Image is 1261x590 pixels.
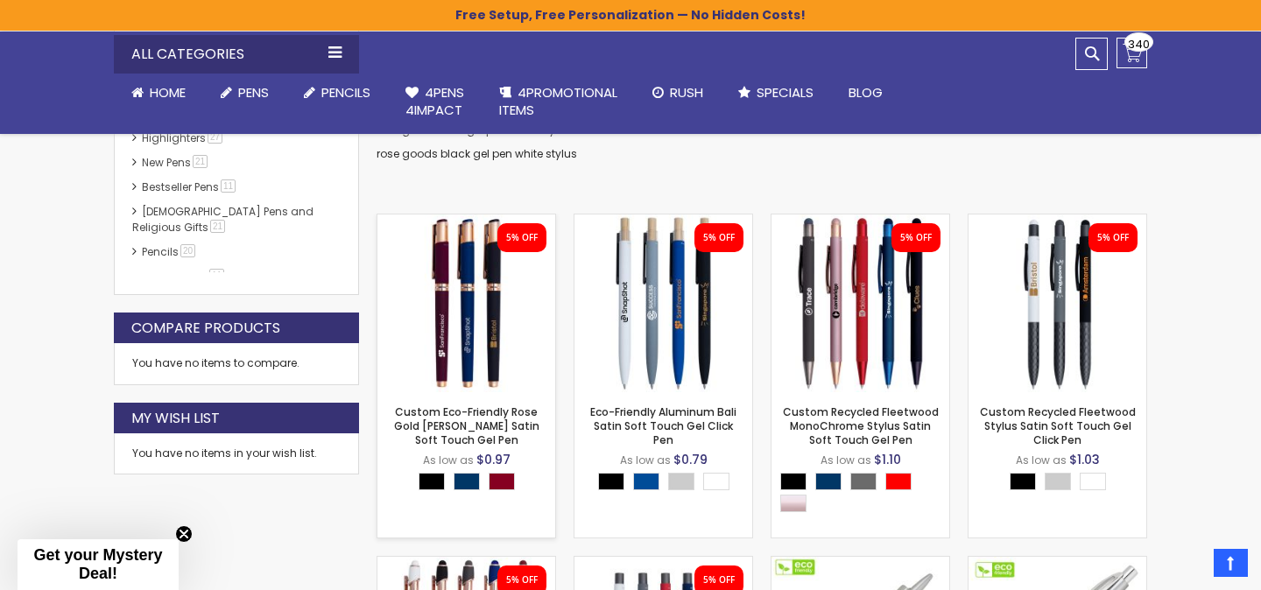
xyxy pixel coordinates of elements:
[771,214,949,392] img: Custom Recycled Fleetwood MonoChrome Stylus Satin Soft Touch Gel Pen
[874,451,901,468] span: $1.10
[620,453,671,467] span: As low as
[850,473,877,490] div: Grey
[454,473,480,490] div: Navy Blue
[757,83,814,102] span: Specials
[885,473,912,490] div: Red
[18,539,179,590] div: Get your Mystery Deal!Close teaser
[286,74,388,112] a: Pencils
[1045,473,1071,490] div: Grey Light
[673,451,708,468] span: $0.79
[1117,38,1147,68] a: 340
[114,343,359,384] div: You have no items to compare.
[721,74,831,112] a: Specials
[821,453,871,467] span: As low as
[780,473,807,490] div: Black
[1097,232,1129,244] div: 5% OFF
[137,269,230,284] a: hp-featured11
[203,74,286,112] a: Pens
[482,74,635,130] a: 4PROMOTIONALITEMS
[221,179,236,193] span: 11
[1069,451,1100,468] span: $1.03
[238,83,269,102] span: Pens
[598,473,738,495] div: Select A Color
[132,204,313,235] a: [DEMOGRAPHIC_DATA] Pens and Religious Gifts21
[574,214,752,228] a: Eco-Friendly Aluminum Bali Satin Soft Touch Gel Click Pen
[419,473,445,490] div: Black
[499,83,617,119] span: 4PROMOTIONAL ITEMS
[1010,473,1036,490] div: Black
[137,179,242,194] a: Bestseller Pens11
[1010,473,1115,495] div: Select A Color
[209,269,224,282] span: 11
[598,473,624,490] div: Black
[574,556,752,571] a: Personalized Recycled Fleetwood Satin Soft Touch Gel Click Pen
[506,232,538,244] div: 5% OFF
[506,574,538,586] div: 5% OFF
[150,83,186,102] span: Home
[33,546,162,582] span: Get your Mystery Deal!
[780,473,949,516] div: Select A Color
[377,146,577,161] a: rose goods black gel pen white stylus
[419,473,524,495] div: Select A Color
[574,214,752,392] img: Eco-Friendly Aluminum Bali Satin Soft Touch Gel Click Pen
[635,74,721,112] a: Rush
[703,473,729,490] div: White
[377,214,555,392] img: Custom Eco-Friendly Rose Gold Earl Satin Soft Touch Gel Pen
[377,556,555,571] a: Custom Lexi Rose Gold Stylus Soft Touch Recycled Aluminum Pen
[831,74,900,112] a: Blog
[1117,543,1261,590] iframe: Google Customer Reviews
[783,404,939,447] a: Custom Recycled Fleetwood MonoChrome Stylus Satin Soft Touch Gel Pen
[137,244,201,259] a: Pencils20
[633,473,659,490] div: Dark Blue
[969,214,1146,392] img: Custom Recycled Fleetwood Stylus Satin Soft Touch Gel Click Pen
[210,220,225,233] span: 21
[815,473,842,490] div: Navy Blue
[1016,453,1067,467] span: As low as
[670,83,703,102] span: Rush
[969,214,1146,228] a: Custom Recycled Fleetwood Stylus Satin Soft Touch Gel Click Pen
[771,556,949,571] a: Eco-friendly Custom Bamboo-I Bullet Satin Chrome Click-Action Ballpoint Pen
[114,35,359,74] div: All Categories
[131,409,220,428] strong: My Wish List
[980,404,1136,447] a: Custom Recycled Fleetwood Stylus Satin Soft Touch Gel Click Pen
[131,319,280,338] strong: Compare Products
[175,525,193,543] button: Close teaser
[703,232,735,244] div: 5% OFF
[969,556,1146,571] a: Eco-friendly Personalized Bamboo-I Satin Chrome Click-Action Ballpoint Pen
[849,83,883,102] span: Blog
[394,404,539,447] a: Custom Eco-Friendly Rose Gold [PERSON_NAME] Satin Soft Touch Gel Pen
[590,404,736,447] a: Eco-Friendly Aluminum Bali Satin Soft Touch Gel Click Pen
[1128,36,1150,53] span: 340
[703,574,735,586] div: 5% OFF
[208,130,222,144] span: 27
[476,451,511,468] span: $0.97
[668,473,694,490] div: Grey Light
[180,244,195,257] span: 20
[1080,473,1106,490] div: White
[489,473,515,490] div: Burgundy
[423,453,474,467] span: As low as
[388,74,482,130] a: 4Pens4impact
[137,155,214,170] a: New Pens21
[132,446,341,460] div: You have no items in your wish list.
[771,214,949,228] a: Custom Recycled Fleetwood MonoChrome Stylus Satin Soft Touch Gel Pen
[377,214,555,228] a: Custom Eco-Friendly Rose Gold Earl Satin Soft Touch Gel Pen
[193,155,208,168] span: 21
[321,83,370,102] span: Pencils
[780,495,807,512] div: Rose Gold
[137,130,229,145] a: Highlighters27
[405,83,464,119] span: 4Pens 4impact
[114,74,203,112] a: Home
[900,232,932,244] div: 5% OFF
